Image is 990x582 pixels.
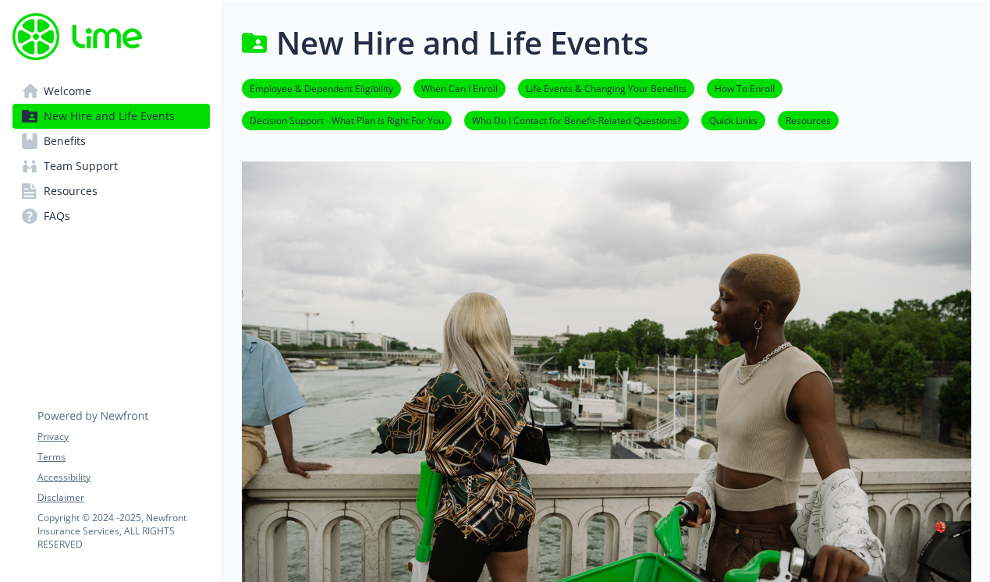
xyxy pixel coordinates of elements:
[707,80,782,95] a: How To Enroll
[44,104,175,129] span: New Hire and Life Events
[12,154,210,179] a: Team Support
[37,470,209,484] a: Accessibility
[12,129,210,154] a: Benefits
[12,79,210,104] a: Welcome
[12,204,210,229] a: FAQs
[37,511,209,551] p: Copyright © 2024 - 2025 , Newfront Insurance Services, ALL RIGHTS RESERVED
[701,112,765,127] a: Quick Links
[276,20,648,66] h1: New Hire and Life Events
[37,450,209,464] a: Terms
[44,154,118,179] span: Team Support
[778,112,839,127] a: Resources
[464,112,689,127] a: Who Do I Contact for Benefit-Related Questions?
[44,179,98,204] span: Resources
[37,430,209,444] a: Privacy
[12,104,210,129] a: New Hire and Life Events
[44,204,70,229] span: FAQs
[44,79,91,104] span: Welcome
[242,80,401,95] a: Employee & Dependent Eligibility
[518,80,694,95] a: Life Events & Changing Your Benefits
[12,179,210,204] a: Resources
[44,129,86,154] span: Benefits
[37,491,209,505] a: Disclaimer
[242,112,452,127] a: Decision Support - What Plan Is Right For You
[413,80,506,95] a: When Can I Enroll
